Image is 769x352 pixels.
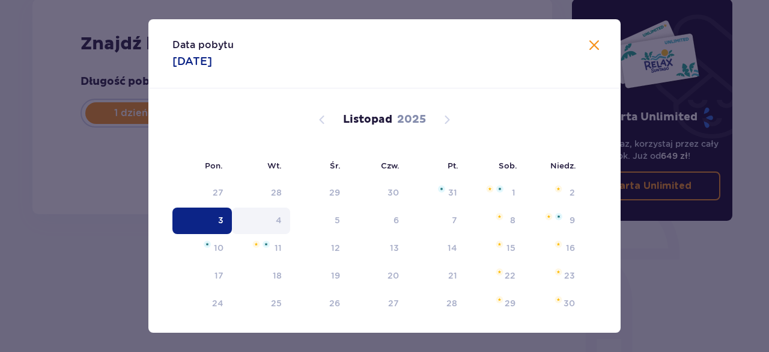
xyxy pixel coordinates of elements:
[466,208,524,234] td: sobota, 8 listopada 2025
[232,263,290,289] td: wtorek, 18 listopada 2025
[397,113,426,127] p: 2025
[348,263,408,289] td: czwartek, 20 listopada 2025
[331,270,340,282] div: 19
[290,208,348,234] td: środa, 5 listopada 2025
[566,242,575,254] div: 16
[348,180,408,206] td: czwartek, 30 października 2025
[172,235,232,262] td: poniedziałek, 10 listopada 2025
[407,291,466,317] td: piątek, 28 listopada 2025
[232,235,290,262] td: wtorek, 11 listopada 2025
[448,187,457,199] div: 31
[524,235,583,262] td: niedziela, 16 listopada 2025
[275,242,282,254] div: 11
[232,291,290,317] td: wtorek, 25 listopada 2025
[273,270,282,282] div: 18
[214,270,223,282] div: 17
[466,180,524,206] td: sobota, 1 listopada 2025
[499,161,517,170] small: Sob.
[448,161,458,170] small: Pt.
[290,263,348,289] td: środa, 19 listopada 2025
[172,291,232,317] td: poniedziałek, 24 listopada 2025
[564,297,575,309] div: 30
[394,214,399,226] div: 6
[407,235,466,262] td: piątek, 14 listopada 2025
[172,39,234,52] p: Data pobytu
[348,291,408,317] td: czwartek, 27 listopada 2025
[263,241,270,248] img: Niebieska gwiazdka
[555,185,562,193] img: Pomarańczowa gwiazdka
[466,235,524,262] td: sobota, 15 listopada 2025
[267,161,282,170] small: Wt.
[172,208,232,234] td: Data zaznaczona. poniedziałek, 3 listopada 2025
[486,185,494,193] img: Pomarańczowa gwiazdka
[510,214,515,226] div: 8
[505,297,515,309] div: 29
[290,291,348,317] td: środa, 26 listopada 2025
[524,180,583,206] td: niedziela, 2 listopada 2025
[381,161,400,170] small: Czw.
[555,268,562,276] img: Pomarańczowa gwiazdka
[545,213,553,220] img: Pomarańczowa gwiazdka
[512,187,515,199] div: 1
[348,235,408,262] td: czwartek, 13 listopada 2025
[555,213,562,220] img: Niebieska gwiazdka
[555,241,562,248] img: Pomarańczowa gwiazdka
[452,214,457,226] div: 7
[329,297,340,309] div: 26
[276,214,282,226] div: 4
[172,180,232,206] td: poniedziałek, 27 października 2025
[550,161,576,170] small: Niedz.
[506,242,515,254] div: 15
[466,263,524,289] td: sobota, 22 listopada 2025
[315,113,329,127] button: Poprzedni miesiąc
[204,241,211,248] img: Niebieska gwiazdka
[496,241,503,248] img: Pomarańczowa gwiazdka
[214,242,223,254] div: 10
[388,270,399,282] div: 20
[407,180,466,206] td: piątek, 31 października 2025
[570,187,575,199] div: 2
[496,268,503,276] img: Pomarańczowa gwiazdka
[290,180,348,206] td: środa, 29 października 2025
[446,297,457,309] div: 28
[329,187,340,199] div: 29
[290,235,348,262] td: środa, 12 listopada 2025
[438,185,445,193] img: Niebieska gwiazdka
[213,187,223,199] div: 27
[524,208,583,234] td: niedziela, 9 listopada 2025
[335,214,340,226] div: 5
[388,187,399,199] div: 30
[390,242,399,254] div: 13
[496,185,503,193] img: Niebieska gwiazdka
[172,263,232,289] td: poniedziałek, 17 listopada 2025
[348,208,408,234] td: czwartek, 6 listopada 2025
[343,113,392,127] p: Listopad
[388,297,399,309] div: 27
[271,187,282,199] div: 28
[587,39,601,54] button: Zamknij
[330,161,341,170] small: Śr.
[218,214,223,226] div: 3
[496,213,503,220] img: Pomarańczowa gwiazdka
[524,263,583,289] td: niedziela, 23 listopada 2025
[524,291,583,317] td: niedziela, 30 listopada 2025
[252,241,260,248] img: Pomarańczowa gwiazdka
[271,297,282,309] div: 25
[407,263,466,289] td: piątek, 21 listopada 2025
[448,270,457,282] div: 21
[205,161,223,170] small: Pon.
[505,270,515,282] div: 22
[448,242,457,254] div: 14
[496,296,503,303] img: Pomarańczowa gwiazdka
[564,270,575,282] div: 23
[172,54,212,69] p: [DATE]
[212,297,223,309] div: 24
[570,214,575,226] div: 9
[331,242,340,254] div: 12
[407,208,466,234] td: piątek, 7 listopada 2025
[232,208,290,234] td: wtorek, 4 listopada 2025
[555,296,562,303] img: Pomarańczowa gwiazdka
[466,291,524,317] td: sobota, 29 listopada 2025
[232,180,290,206] td: wtorek, 28 października 2025
[440,113,454,127] button: Następny miesiąc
